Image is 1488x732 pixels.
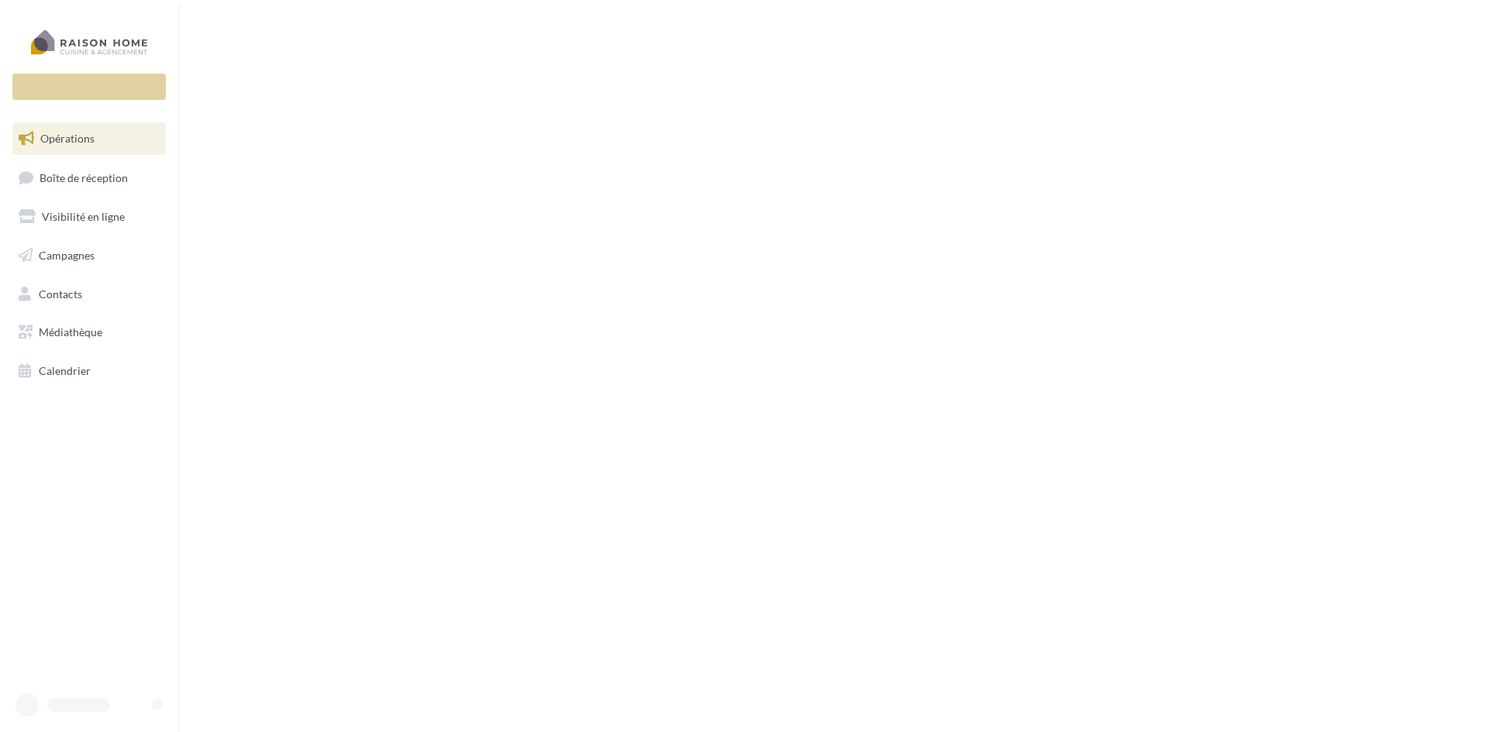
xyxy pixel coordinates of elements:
a: Contacts [9,278,169,311]
a: Boîte de réception [9,161,169,194]
span: Campagnes [39,249,95,262]
span: Visibilité en ligne [42,210,125,223]
a: Visibilité en ligne [9,201,169,233]
span: Médiathèque [39,325,102,339]
a: Opérations [9,122,169,155]
a: Médiathèque [9,316,169,349]
div: Nouvelle campagne [12,74,166,100]
a: Campagnes [9,239,169,272]
span: Boîte de réception [40,170,128,184]
span: Opérations [40,132,95,145]
span: Contacts [39,287,82,300]
span: Calendrier [39,364,91,377]
a: Calendrier [9,355,169,387]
